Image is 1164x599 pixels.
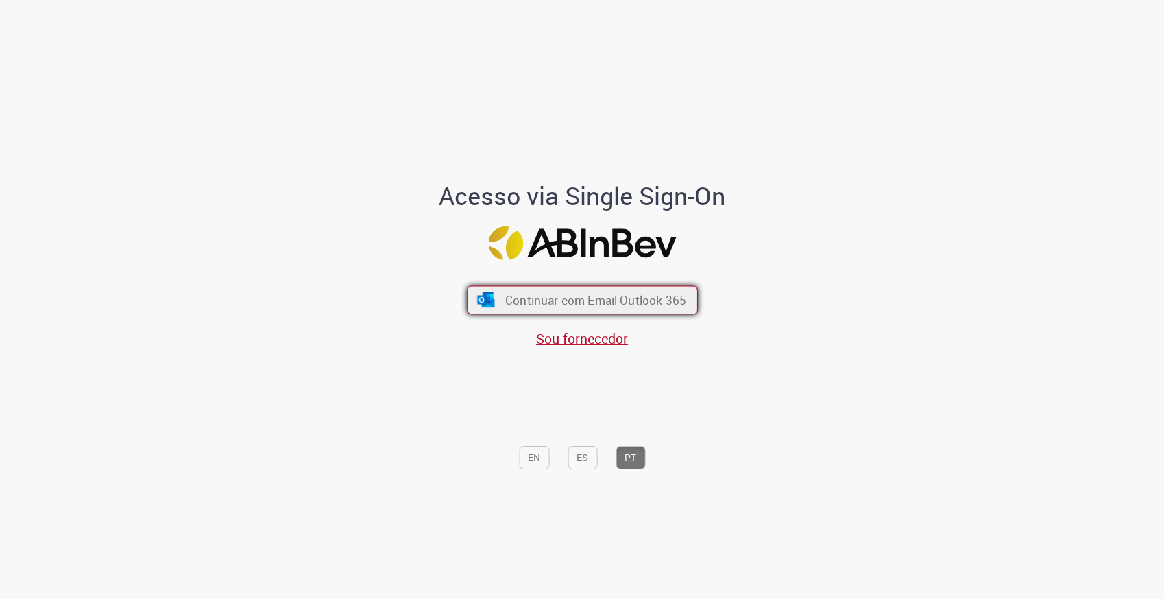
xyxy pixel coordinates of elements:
button: ES [568,446,597,469]
button: ícone Azure/Microsoft 360 Continuar com Email Outlook 365 [467,286,698,315]
span: Continuar com Email Outlook 365 [505,292,686,308]
h1: Acesso via Single Sign-On [392,183,773,210]
img: Logo ABInBev [488,226,676,260]
img: ícone Azure/Microsoft 360 [476,293,496,308]
button: EN [519,446,549,469]
a: Sou fornecedor [536,329,628,348]
button: PT [616,446,645,469]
